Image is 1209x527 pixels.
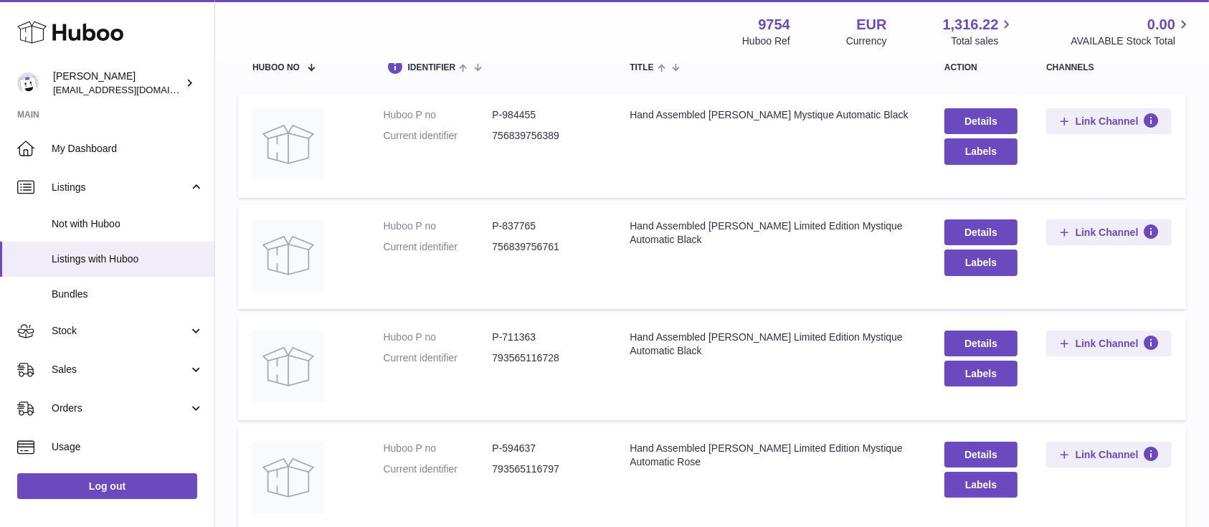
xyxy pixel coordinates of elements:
div: action [944,63,1018,72]
a: Log out [17,473,197,499]
dd: P-984455 [492,108,601,122]
dd: 756839756389 [492,129,601,143]
img: internalAdmin-9754@internal.huboo.com [17,72,39,94]
span: Total sales [951,34,1015,48]
span: Sales [52,363,189,376]
span: My Dashboard [52,142,204,156]
span: Link Channel [1076,226,1139,239]
dd: 756839756761 [492,240,601,254]
dd: P-594637 [492,442,601,455]
dt: Current identifier [384,462,493,476]
img: Hand Assembled Anthony James Limited Edition Mystique Automatic Black [252,331,324,402]
span: title [630,63,653,72]
span: [EMAIL_ADDRESS][DOMAIN_NAME] [53,84,211,95]
button: Labels [944,138,1018,164]
strong: EUR [856,15,886,34]
div: Hand Assembled [PERSON_NAME] Mystique Automatic Black [630,108,916,122]
span: Huboo no [252,63,300,72]
button: Link Channel [1046,331,1172,356]
dt: Current identifier [384,351,493,365]
span: Not with Huboo [52,217,204,231]
span: Listings [52,181,189,194]
a: 1,316.22 Total sales [943,15,1015,48]
span: AVAILABLE Stock Total [1071,34,1192,48]
span: Usage [52,440,204,454]
div: Currency [846,34,887,48]
span: Bundles [52,288,204,301]
dd: 793565116728 [492,351,601,365]
dd: 793565116797 [492,462,601,476]
div: channels [1046,63,1172,72]
span: identifier [408,63,456,72]
a: 0.00 AVAILABLE Stock Total [1071,15,1192,48]
a: Details [944,442,1018,467]
a: Details [944,331,1018,356]
button: Link Channel [1046,219,1172,245]
dt: Current identifier [384,240,493,254]
dt: Huboo P no [384,331,493,344]
dt: Huboo P no [384,108,493,122]
span: Listings with Huboo [52,252,204,266]
button: Link Channel [1046,442,1172,467]
dt: Current identifier [384,129,493,143]
button: Labels [944,472,1018,498]
img: Hand Assembled Anthony James Limited Edition Mystique Automatic Black [252,219,324,291]
button: Link Channel [1046,108,1172,134]
a: Details [944,219,1018,245]
dt: Huboo P no [384,442,493,455]
button: Labels [944,361,1018,386]
a: Details [944,108,1018,134]
span: Link Channel [1076,337,1139,350]
div: Hand Assembled [PERSON_NAME] Limited Edition Mystique Automatic Black [630,331,916,358]
div: Hand Assembled [PERSON_NAME] Limited Edition Mystique Automatic Black [630,219,916,247]
img: Hand Assembled Anthony James Limited Edition Mystique Automatic Rose [252,442,324,513]
dd: P-837765 [492,219,601,233]
div: Hand Assembled [PERSON_NAME] Limited Edition Mystique Automatic Rose [630,442,916,469]
img: Hand Assembled Anthony James Mystique Automatic Black [252,108,324,180]
div: Huboo Ref [742,34,790,48]
span: Stock [52,324,189,338]
span: Orders [52,402,189,415]
span: 1,316.22 [943,15,999,34]
dd: P-711363 [492,331,601,344]
div: [PERSON_NAME] [53,70,182,97]
span: Link Channel [1076,448,1139,461]
button: Labels [944,250,1018,275]
span: Link Channel [1076,115,1139,128]
dt: Huboo P no [384,219,493,233]
strong: 9754 [758,15,790,34]
span: 0.00 [1147,15,1175,34]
